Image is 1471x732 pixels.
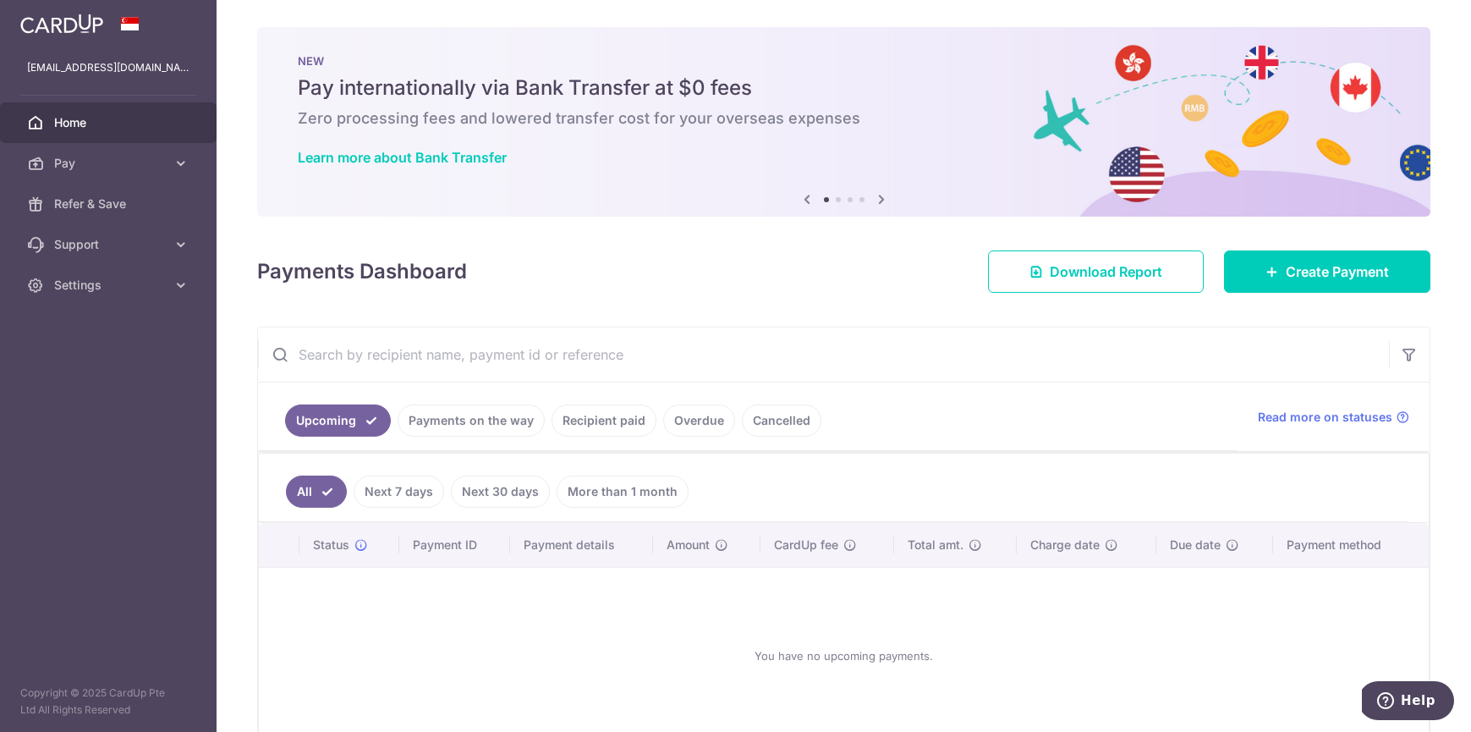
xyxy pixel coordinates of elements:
span: Pay [54,155,166,172]
a: Cancelled [742,405,821,437]
a: Next 30 days [451,476,550,508]
iframe: Opens a widget where you can find more information [1362,681,1454,724]
h5: Pay internationally via Bank Transfer at $0 fees [298,74,1390,102]
th: Payment details [510,523,654,567]
h4: Payments Dashboard [257,256,467,287]
a: Next 7 days [354,476,444,508]
a: All [286,476,347,508]
a: Learn more about Bank Transfer [298,149,507,166]
a: Upcoming [285,405,391,437]
span: Support [54,236,166,253]
span: Download Report [1050,261,1162,282]
span: Charge date [1030,537,1100,553]
a: Recipient paid [552,405,656,437]
a: Download Report [988,250,1204,293]
span: Home [54,114,166,131]
input: Search by recipient name, payment id or reference [258,327,1389,382]
a: More than 1 month [557,476,689,508]
h6: Zero processing fees and lowered transfer cost for your overseas expenses [298,108,1390,129]
span: Refer & Save [54,195,166,212]
th: Payment ID [399,523,510,567]
img: Bank transfer banner [257,27,1430,217]
span: Settings [54,277,166,294]
span: Read more on statuses [1258,409,1392,426]
div: You have no upcoming payments. [279,581,1408,730]
span: Total amt. [908,537,963,553]
p: NEW [298,54,1390,68]
p: [EMAIL_ADDRESS][DOMAIN_NAME] [27,59,189,76]
img: CardUp [20,14,103,34]
span: Due date [1170,537,1221,553]
a: Payments on the way [398,405,545,437]
span: Amount [667,537,710,553]
span: Status [313,537,349,553]
a: Create Payment [1224,250,1430,293]
a: Overdue [663,405,735,437]
th: Payment method [1273,523,1429,567]
span: Create Payment [1286,261,1389,282]
a: Read more on statuses [1258,409,1409,426]
span: CardUp fee [774,537,838,553]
